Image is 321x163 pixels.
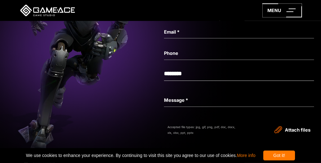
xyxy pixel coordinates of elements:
a: menu [262,3,302,17]
label: Message * [164,96,188,104]
div: Got it! [263,151,295,160]
label: Email * [164,28,314,36]
a: Attach files [276,124,311,134]
a: More info [237,153,255,158]
span: Attach files [285,127,311,133]
span: We use cookies to enhance your experience. By continuing to visit this site you agree to our use ... [26,151,255,160]
label: Phone [164,49,314,57]
div: Accepted file types: jpg, gif, png, pdf, doc, docx, xls, xlsx, ppt, pptx [167,124,236,136]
